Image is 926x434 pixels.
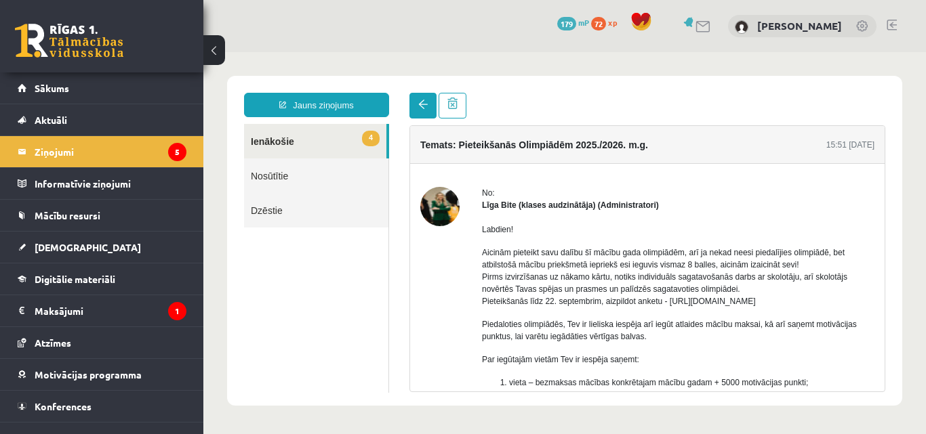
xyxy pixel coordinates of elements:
i: 1 [168,302,186,320]
p: Par iegūtajām vietām Tev ir iespēja saņemt: [279,301,671,313]
a: Ziņojumi5 [18,136,186,167]
strong: Līga Bite (klases audzinātāja) (Administratori) [279,148,456,158]
a: Nosūtītie [41,106,185,141]
span: [DEMOGRAPHIC_DATA] [35,241,141,253]
div: 15:51 [DATE] [623,87,671,99]
a: Mācību resursi [18,200,186,231]
span: Atzīmes [35,337,71,349]
a: Sākums [18,72,186,104]
span: 4 [159,79,176,94]
a: Informatīvie ziņojumi [18,168,186,199]
legend: Ziņojumi [35,136,186,167]
p: Piedaloties olimpiādēs, Tev ir lieliska iespēja arī iegūt atlaides mācību maksai, kā arī saņemt m... [279,266,671,290]
a: Aktuāli [18,104,186,135]
i: 5 [168,143,186,161]
a: Konferences [18,391,186,422]
span: Aktuāli [35,114,67,126]
legend: Maksājumi [35,295,186,326]
a: Atzīmes [18,327,186,358]
a: 4Ienākošie [41,72,183,106]
a: [PERSON_NAME] [757,19,842,32]
div: No: [279,135,671,147]
span: mP [578,17,589,28]
a: Dzēstie [41,141,185,175]
span: Konferences [35,400,92,412]
span: Motivācijas programma [35,368,142,381]
a: Maksājumi1 [18,295,186,326]
li: vieta – 75% atlaide konkrētajam mācību gadam + 4000 motivācijas punkti; [306,337,671,349]
a: Motivācijas programma [18,359,186,390]
a: 179 mP [557,17,589,28]
p: Labdien! [279,171,671,183]
img: Rita Stepanova [735,20,748,34]
span: Sākums [35,82,69,94]
span: 72 [591,17,606,30]
span: Digitālie materiāli [35,273,115,285]
a: Rīgas 1. Tālmācības vidusskola [15,24,123,58]
span: 179 [557,17,576,30]
a: [DEMOGRAPHIC_DATA] [18,232,186,263]
span: Mācību resursi [35,209,100,221]
span: xp [608,17,617,28]
legend: Informatīvie ziņojumi [35,168,186,199]
img: Līga Bite (klases audzinātāja) [217,135,256,174]
a: 72 xp [591,17,624,28]
li: vieta – bezmaksas mācības konkrētajam mācību gadam + 5000 motivācijas punkti; [306,324,671,337]
p: Aicinām pieteikt savu dalību šī mācību gada olimpiādēm, arī ja nekad neesi piedalījies olimpiādē,... [279,194,671,255]
h4: Temats: Pieteikšanās Olimpiādēm 2025./2026. m.g. [217,87,445,98]
a: Digitālie materiāli [18,263,186,295]
a: Jauns ziņojums [41,41,186,65]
